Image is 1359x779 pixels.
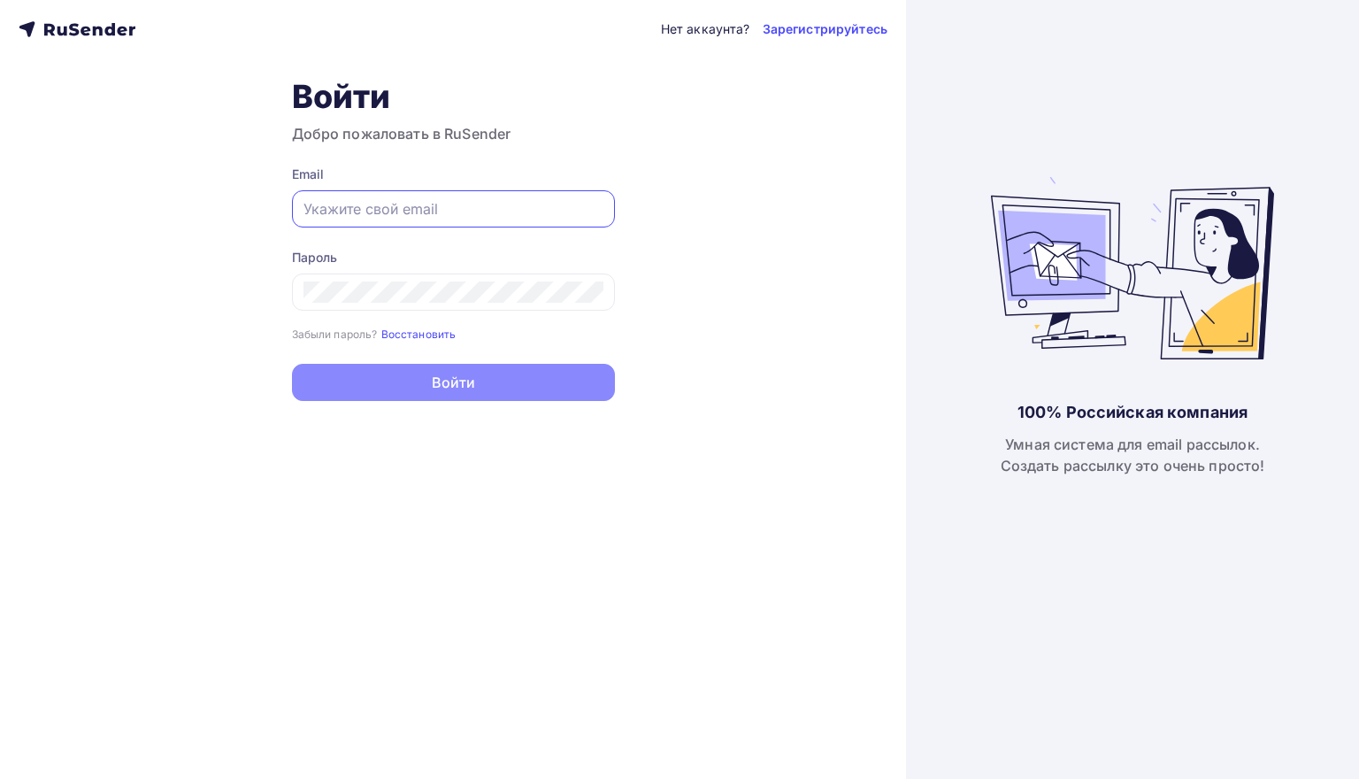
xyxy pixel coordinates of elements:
[292,166,615,183] div: Email
[292,249,615,266] div: Пароль
[303,198,603,220] input: Укажите свой email
[292,123,615,144] h3: Добро пожаловать в RuSender
[661,20,750,38] div: Нет аккаунта?
[292,364,615,401] button: Войти
[1017,402,1248,423] div: 100% Российская компания
[763,20,887,38] a: Зарегистрируйтесь
[381,326,457,341] a: Восстановить
[381,328,457,341] small: Восстановить
[292,328,378,341] small: Забыли пароль?
[292,77,615,116] h1: Войти
[1001,434,1265,476] div: Умная система для email рассылок. Создать рассылку это очень просто!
